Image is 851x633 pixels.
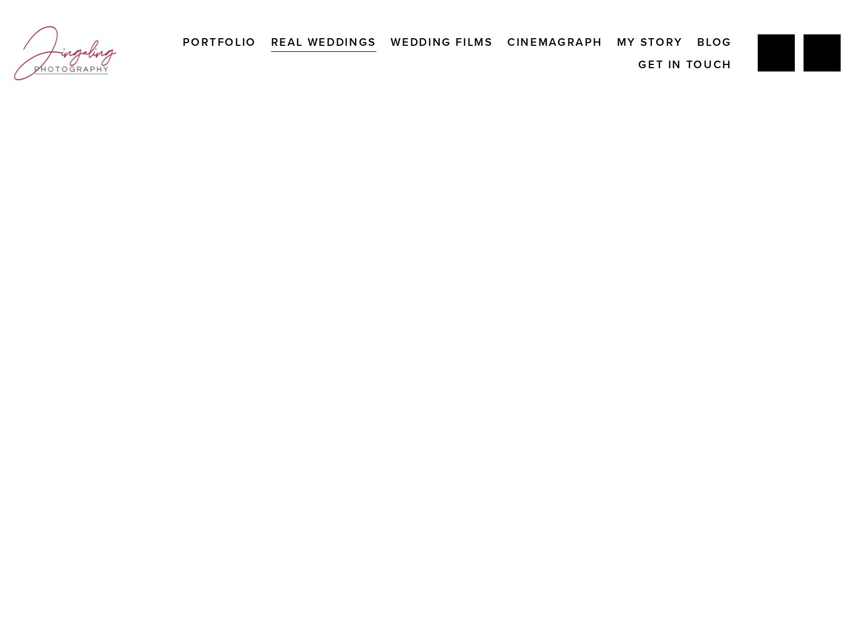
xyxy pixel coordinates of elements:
[271,31,376,53] a: Real Weddings
[10,21,121,85] img: Jingaling Photography
[697,31,732,53] a: Blog
[804,34,841,71] a: Instagram
[183,31,256,53] a: Portfolio
[507,31,602,53] a: Cinemagraph
[758,34,795,71] a: Jing Yang
[638,53,732,75] a: Get In Touch
[391,31,493,53] a: Wedding Films
[617,31,683,53] a: My Story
